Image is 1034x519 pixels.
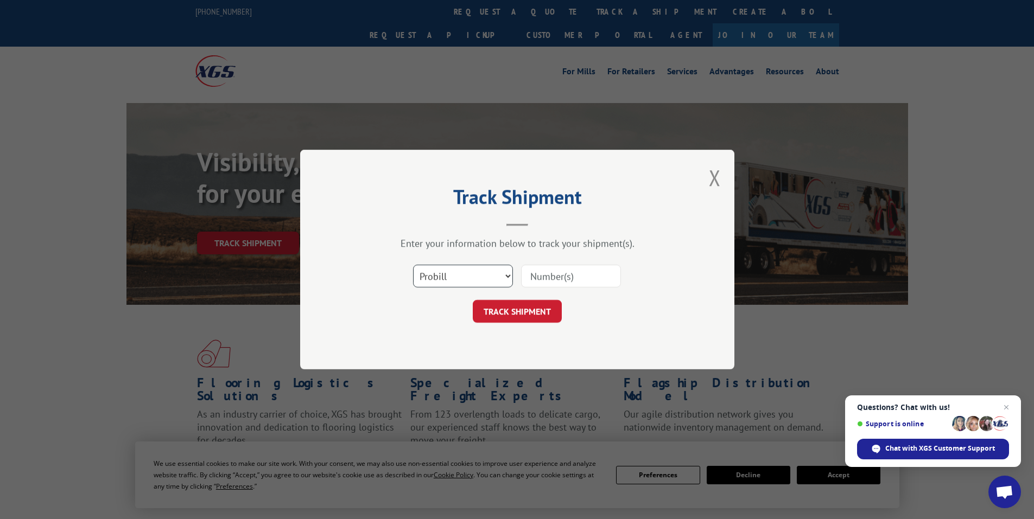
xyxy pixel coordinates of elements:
[521,265,621,287] input: Number(s)
[354,189,680,210] h2: Track Shipment
[988,476,1021,508] a: Open chat
[354,237,680,249] div: Enter your information below to track your shipment(s).
[709,163,721,192] button: Close modal
[885,444,995,453] span: Chat with XGS Customer Support
[857,420,948,428] span: Support is online
[473,300,562,323] button: TRACK SHIPMENT
[857,403,1009,412] span: Questions? Chat with us!
[857,439,1009,459] span: Chat with XGS Customer Support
